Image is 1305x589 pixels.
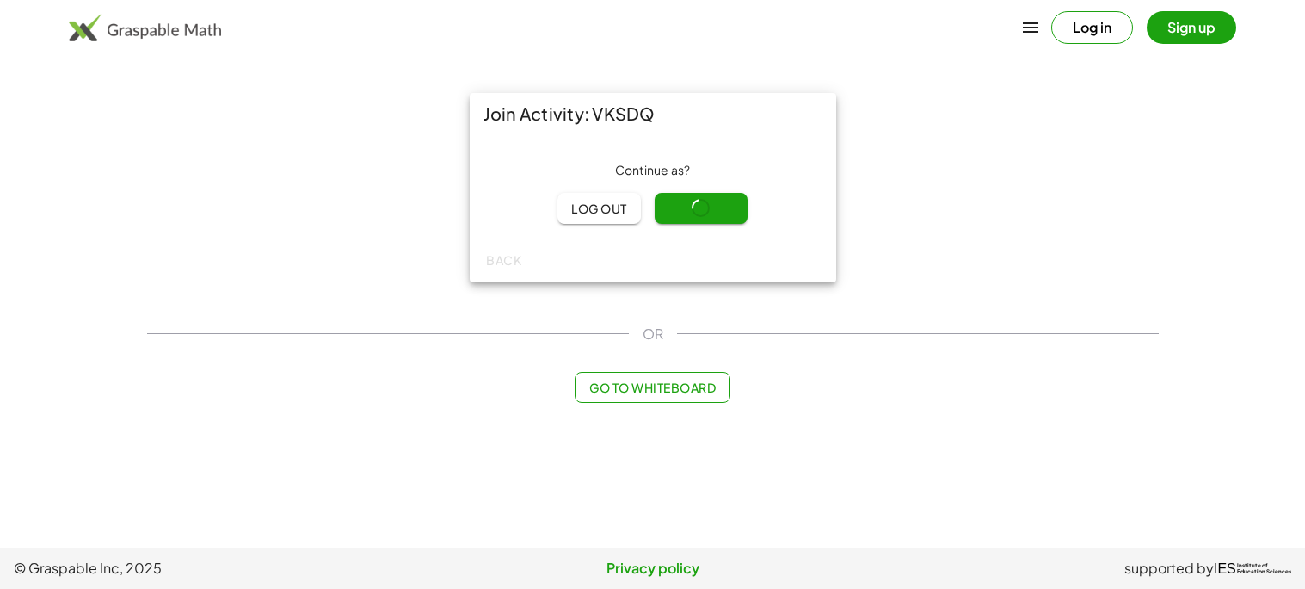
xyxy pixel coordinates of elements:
[483,162,822,179] div: Continue as ?
[1214,561,1236,577] span: IES
[575,372,730,403] button: Go to Whiteboard
[1051,11,1133,44] button: Log in
[1214,558,1291,579] a: IESInstitute ofEducation Sciences
[440,558,865,579] a: Privacy policy
[571,201,627,216] span: Log out
[643,324,663,344] span: OR
[589,380,716,395] span: Go to Whiteboard
[1237,563,1291,575] span: Institute of Education Sciences
[470,93,836,134] div: Join Activity: VKSDQ
[557,193,641,224] button: Log out
[1147,11,1236,44] button: Sign up
[1124,558,1214,579] span: supported by
[14,558,440,579] span: © Graspable Inc, 2025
